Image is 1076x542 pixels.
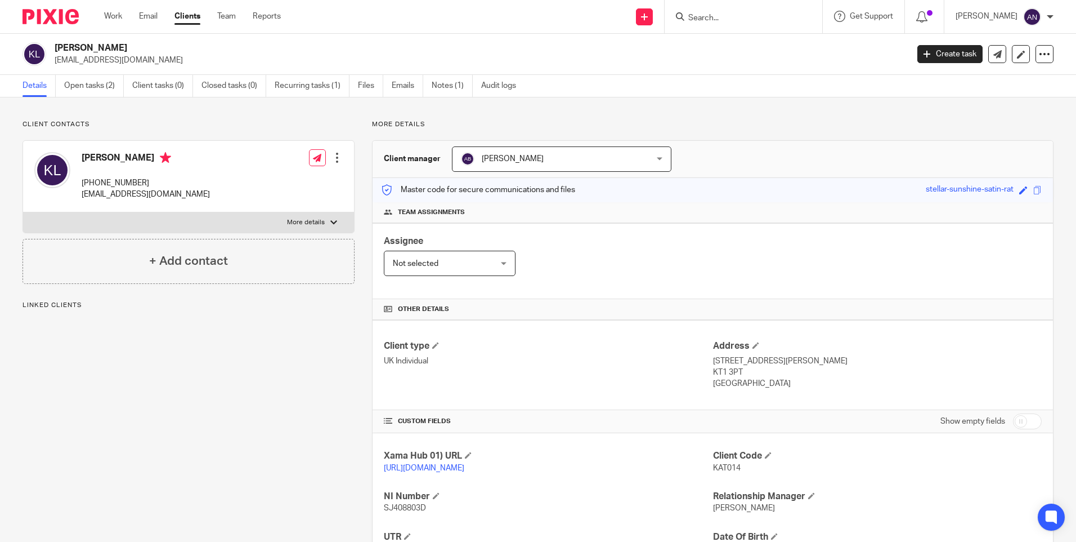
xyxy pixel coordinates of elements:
[926,184,1014,197] div: stellar-sunshine-satin-rat
[287,218,325,227] p: More details
[384,237,423,246] span: Assignee
[23,9,79,24] img: Pixie
[217,11,236,22] a: Team
[482,155,544,163] span: [PERSON_NAME]
[372,120,1053,129] p: More details
[398,208,465,217] span: Team assignments
[481,75,524,97] a: Audit logs
[23,42,46,66] img: svg%3E
[850,12,893,20] span: Get Support
[358,75,383,97] a: Files
[917,45,983,63] a: Create task
[132,75,193,97] a: Client tasks (0)
[713,356,1042,367] p: [STREET_ADDRESS][PERSON_NAME]
[384,464,464,472] a: [URL][DOMAIN_NAME]
[956,11,1017,22] p: [PERSON_NAME]
[201,75,266,97] a: Closed tasks (0)
[432,75,473,97] a: Notes (1)
[713,450,1042,462] h4: Client Code
[384,504,426,512] span: SJ408803D
[393,260,438,268] span: Not selected
[55,42,731,54] h2: [PERSON_NAME]
[461,152,474,166] img: svg%3E
[384,450,712,462] h4: Xama Hub 01) URL
[398,305,449,314] span: Other details
[687,14,788,24] input: Search
[55,55,900,66] p: [EMAIL_ADDRESS][DOMAIN_NAME]
[23,120,355,129] p: Client contacts
[384,356,712,367] p: UK Individual
[713,504,775,512] span: [PERSON_NAME]
[275,75,349,97] a: Recurring tasks (1)
[713,464,741,472] span: KAT014
[253,11,281,22] a: Reports
[713,378,1042,389] p: [GEOGRAPHIC_DATA]
[104,11,122,22] a: Work
[160,152,171,163] i: Primary
[713,367,1042,378] p: KT1 3PT
[384,417,712,426] h4: CUSTOM FIELDS
[384,153,441,165] h3: Client manager
[384,340,712,352] h4: Client type
[139,11,158,22] a: Email
[392,75,423,97] a: Emails
[713,340,1042,352] h4: Address
[174,11,200,22] a: Clients
[34,152,70,188] img: svg%3E
[82,177,210,189] p: [PHONE_NUMBER]
[384,491,712,503] h4: NI Number
[940,416,1005,427] label: Show empty fields
[1023,8,1041,26] img: svg%3E
[64,75,124,97] a: Open tasks (2)
[23,75,56,97] a: Details
[82,152,210,166] h4: [PERSON_NAME]
[82,189,210,200] p: [EMAIL_ADDRESS][DOMAIN_NAME]
[23,301,355,310] p: Linked clients
[149,252,228,270] h4: + Add contact
[381,184,575,196] p: Master code for secure communications and files
[713,491,1042,503] h4: Relationship Manager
